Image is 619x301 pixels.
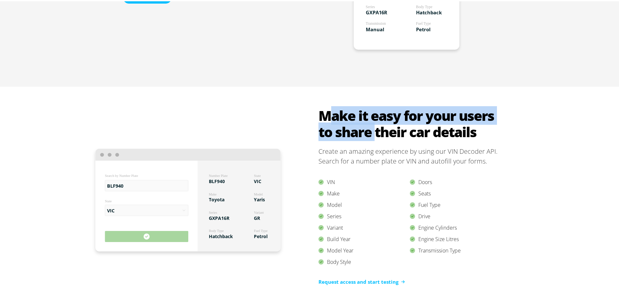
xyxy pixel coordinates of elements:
div: Body Style [318,255,410,266]
tspan: VIC [107,206,115,212]
tspan: GXPA16R [366,8,387,14]
tspan: Model [254,191,263,194]
div: Seats [410,187,501,198]
div: Make [318,187,410,198]
tspan: State [105,198,112,202]
div: Build Year [318,232,410,244]
tspan: Hatchback [209,232,233,238]
tspan: Number Plate [209,173,228,176]
div: Fuel Type [410,198,501,209]
tspan: Body Type [416,4,432,8]
tspan: Hatchback [416,8,442,14]
h2: Make it easy for your users to share their car details [318,106,501,139]
tspan: VIC [254,177,261,183]
tspan: Search by Number Plate [105,173,138,176]
tspan: Transmission [366,21,386,24]
div: Transmission Type [410,244,501,255]
div: Engine Size Litres [410,232,501,244]
div: VIN [318,175,410,187]
div: Engine Cylinders [410,221,501,232]
div: Drive [410,209,501,221]
tspan: Series [366,4,375,7]
tspan: Petrol [416,25,431,31]
tspan: Variant [254,209,264,213]
tspan: Manual [366,25,384,31]
tspan: BLF940 [209,177,225,183]
div: Model [318,198,410,209]
tspan: BLF940 [107,181,123,188]
tspan: Petrol [254,232,268,238]
div: Doors [410,175,501,187]
tspan: GR [254,214,260,220]
tspan: Fuel Type [416,21,431,25]
tspan: GXPA16R [209,214,230,220]
tspan: Make [209,191,217,194]
div: Variant [318,221,410,232]
tspan: Toyota [209,195,224,201]
p: Create an amazing experience by using our VIN Decoder API. Search for a number plate or VIN and a... [318,145,501,165]
tspan: Fuel Type [254,228,268,231]
tspan: Yaris [254,195,265,201]
tspan: State [254,173,261,176]
a: Request access and start testing [318,277,405,284]
div: Model Year [318,244,410,255]
tspan: Body Type [209,228,224,231]
tspan: Series [209,209,217,213]
div: Series [318,209,410,221]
